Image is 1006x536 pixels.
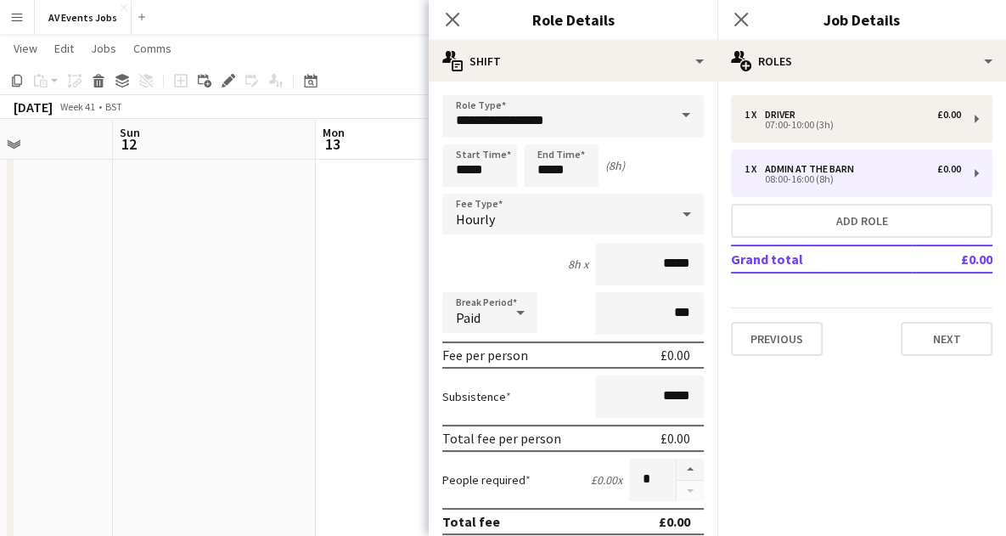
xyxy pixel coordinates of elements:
[456,211,495,228] span: Hourly
[126,37,178,59] a: Comms
[442,347,528,364] div: Fee per person
[605,158,625,173] div: (8h)
[677,459,704,481] button: Increase
[117,134,140,154] span: 12
[745,175,961,183] div: 08:00-16:00 (8h)
[660,430,690,447] div: £0.00
[912,245,992,273] td: £0.00
[731,245,912,273] td: Grand total
[7,37,44,59] a: View
[765,109,802,121] div: Driver
[591,472,622,488] div: £0.00 x
[442,389,511,404] label: Subsistence
[659,513,690,530] div: £0.00
[901,322,992,356] button: Next
[48,37,81,59] a: Edit
[14,41,37,56] span: View
[105,100,122,113] div: BST
[745,163,765,175] div: 1 x
[765,163,861,175] div: Admin at the Barn
[56,100,98,113] span: Week 41
[442,513,500,530] div: Total fee
[429,8,717,31] h3: Role Details
[731,204,992,238] button: Add role
[429,41,717,82] div: Shift
[133,41,171,56] span: Comms
[91,41,116,56] span: Jobs
[456,309,481,326] span: Paid
[937,163,961,175] div: £0.00
[717,8,1006,31] h3: Job Details
[568,257,588,272] div: 8h x
[442,430,561,447] div: Total fee per person
[54,41,74,56] span: Edit
[731,322,823,356] button: Previous
[717,41,1006,82] div: Roles
[120,125,140,140] span: Sun
[745,121,961,129] div: 07:00-10:00 (3h)
[660,347,690,364] div: £0.00
[323,125,345,140] span: Mon
[442,472,531,488] label: People required
[35,1,132,34] button: AV Events Jobs
[84,37,123,59] a: Jobs
[14,99,53,116] div: [DATE]
[745,109,765,121] div: 1 x
[937,109,961,121] div: £0.00
[320,134,345,154] span: 13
